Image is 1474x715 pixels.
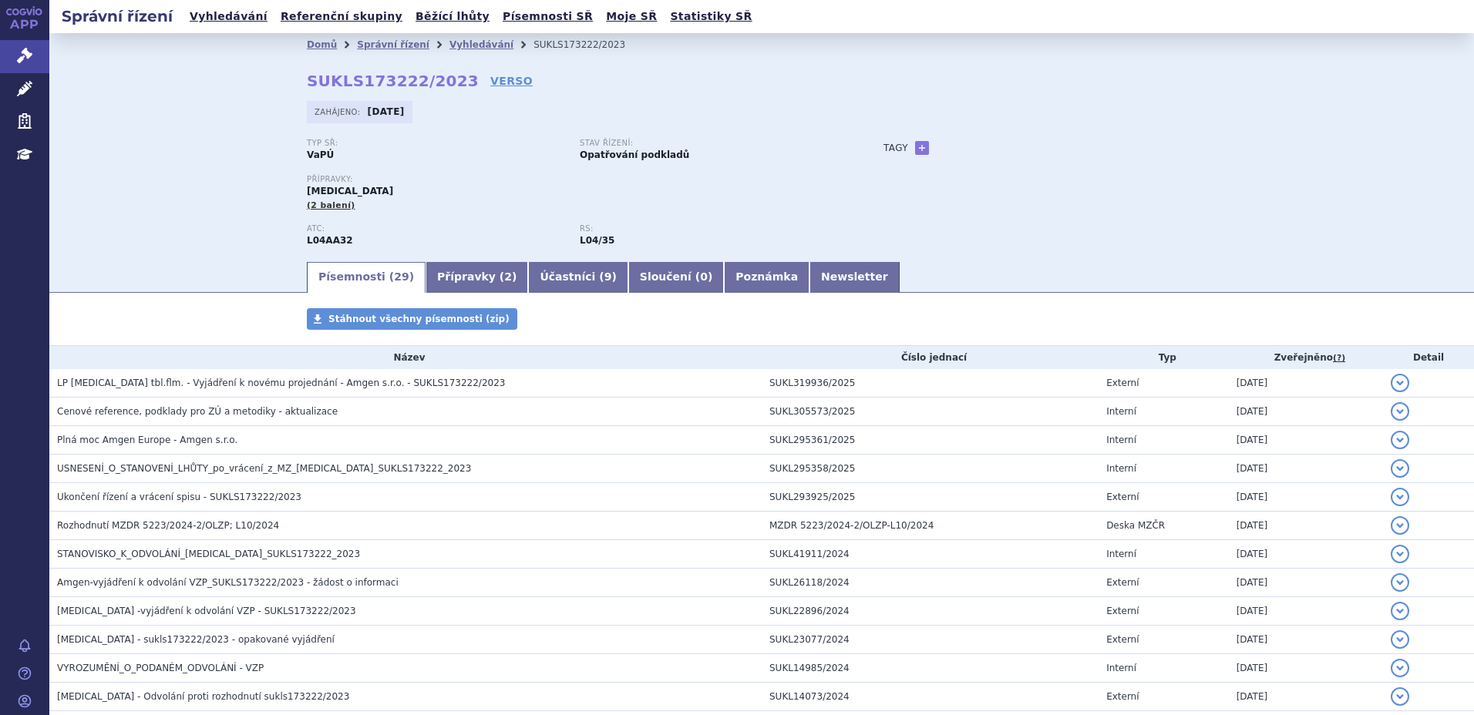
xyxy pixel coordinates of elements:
[1106,378,1139,388] span: Externí
[1229,483,1384,512] td: [DATE]
[57,577,399,588] span: Amgen-vyjádření k odvolání VZP_SUKLS173222/2023 - žádost o informaci
[1229,346,1384,369] th: Zveřejněno
[307,186,393,196] span: [MEDICAL_DATA]
[276,6,407,27] a: Referenční skupiny
[307,39,337,50] a: Domů
[328,314,510,324] span: Stáhnout všechny písemnosti (zip)
[307,72,479,90] strong: SUKLS173222/2023
[1391,545,1409,563] button: detail
[57,492,301,502] span: Ukončení řízení a vrácení spisu - SUKLS173222/2023
[315,106,363,118] span: Zahájeno:
[57,463,471,474] span: USNESENÍ_O_STANOVENÍ_LHŮTY_po_vrácení_z_MZ_OTEZLA_SUKLS173222_2023
[1106,435,1136,445] span: Interní
[628,262,724,293] a: Sloučení (0)
[1106,663,1136,673] span: Interní
[1391,630,1409,649] button: detail
[1106,691,1139,702] span: Externí
[1229,569,1384,597] td: [DATE]
[580,149,689,160] strong: Opatřování podkladů
[307,149,334,160] strong: VaPÚ
[1391,488,1409,506] button: detail
[700,270,708,283] span: 0
[580,224,837,233] p: RS:
[762,654,1099,683] td: SUKL14985/2024
[883,139,908,157] h3: Tagy
[762,569,1099,597] td: SUKL26118/2024
[762,683,1099,711] td: SUKL14073/2024
[426,262,528,293] a: Přípravky (2)
[498,6,597,27] a: Písemnosti SŘ
[762,512,1099,540] td: MZDR 5223/2024-2/OLZP-L10/2024
[57,663,264,673] span: VYROZUMĚNÍ_O_PODANÉM_ODVOLÁNÍ - VZP
[762,398,1099,426] td: SUKL305573/2025
[762,455,1099,483] td: SUKL295358/2025
[307,139,564,148] p: Typ SŘ:
[1391,687,1409,706] button: detail
[57,406,338,417] span: Cenové reference, podklady pro ZÚ a metodiky - aktualizace
[809,262,900,293] a: Newsletter
[307,235,353,246] strong: APREMILAST
[1229,455,1384,483] td: [DATE]
[185,6,272,27] a: Vyhledávání
[1106,549,1136,559] span: Interní
[57,606,356,616] span: OTEZLA -vyjádření k odvolání VZP - SUKLS173222/2023
[1106,577,1139,588] span: Externí
[307,262,426,293] a: Písemnosti (29)
[1391,459,1409,478] button: detail
[504,270,512,283] span: 2
[57,435,237,445] span: Plná moc Amgen Europe - Amgen s.r.o.
[57,378,505,388] span: LP OTEZLA tbl.flm. - Vyjádření k novému projednání - Amgen s.r.o. - SUKLS173222/2023
[762,426,1099,455] td: SUKL295361/2025
[1391,516,1409,535] button: detail
[1391,573,1409,592] button: detail
[1106,520,1165,531] span: Deska MZČR
[490,73,533,89] a: VERSO
[1229,369,1384,398] td: [DATE]
[1229,683,1384,711] td: [DATE]
[1106,492,1139,502] span: Externí
[1229,626,1384,654] td: [DATE]
[580,235,614,246] strong: apremilast
[307,200,355,210] span: (2 balení)
[1106,634,1139,645] span: Externí
[762,540,1099,569] td: SUKL41911/2024
[762,626,1099,654] td: SUKL23077/2024
[1383,346,1474,369] th: Detail
[368,106,405,117] strong: [DATE]
[1391,402,1409,421] button: detail
[604,270,612,283] span: 9
[915,141,929,155] a: +
[665,6,756,27] a: Statistiky SŘ
[1391,602,1409,620] button: detail
[49,346,762,369] th: Název
[1106,606,1139,616] span: Externí
[762,597,1099,626] td: SUKL22896/2024
[724,262,809,293] a: Poznámka
[1099,346,1229,369] th: Typ
[762,369,1099,398] td: SUKL319936/2025
[57,634,335,645] span: Otezla - sukls173222/2023 - opakované vyjádření
[1229,398,1384,426] td: [DATE]
[580,139,837,148] p: Stav řízení:
[1229,540,1384,569] td: [DATE]
[762,483,1099,512] td: SUKL293925/2025
[1229,426,1384,455] td: [DATE]
[57,549,360,559] span: STANOVISKO_K_ODVOLÁNÍ_OTEZLA_SUKLS173222_2023
[1229,597,1384,626] td: [DATE]
[1391,374,1409,392] button: detail
[1333,353,1345,364] abbr: (?)
[533,33,645,56] li: SUKLS173222/2023
[57,691,349,702] span: OTEZLA - Odvolání proti rozhodnutí sukls173222/2023
[411,6,494,27] a: Běžící lhůty
[1106,463,1136,474] span: Interní
[394,270,409,283] span: 29
[762,346,1099,369] th: Číslo jednací
[307,224,564,233] p: ATC:
[307,175,853,184] p: Přípravky:
[1391,659,1409,677] button: detail
[1106,406,1136,417] span: Interní
[1229,654,1384,683] td: [DATE]
[57,520,279,531] span: Rozhodnutí MZDR 5223/2024-2/OLZP; L10/2024
[1391,431,1409,449] button: detail
[357,39,429,50] a: Správní řízení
